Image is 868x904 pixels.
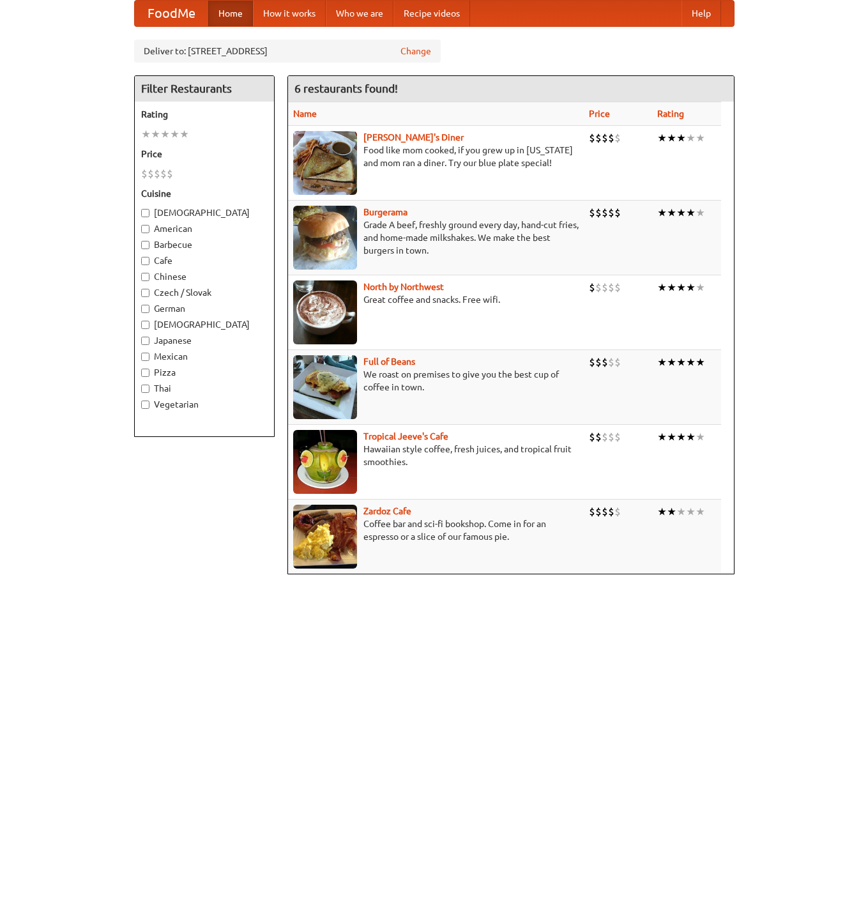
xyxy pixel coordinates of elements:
[589,206,595,220] li: $
[657,131,667,145] li: ★
[363,506,411,516] a: Zardoz Cafe
[686,131,696,145] li: ★
[293,131,357,195] img: sallys.jpg
[160,127,170,141] li: ★
[608,505,614,519] li: $
[167,167,173,181] li: $
[363,356,415,367] a: Full of Beans
[135,76,274,102] h4: Filter Restaurants
[614,131,621,145] li: $
[141,366,268,379] label: Pizza
[141,337,149,345] input: Japanese
[696,206,705,220] li: ★
[141,401,149,409] input: Vegetarian
[667,206,676,220] li: ★
[141,369,149,377] input: Pizza
[141,187,268,200] h5: Cuisine
[151,127,160,141] li: ★
[141,108,268,121] h5: Rating
[595,430,602,444] li: $
[667,280,676,295] li: ★
[696,430,705,444] li: ★
[363,431,448,441] b: Tropical Jeeve's Cafe
[141,385,149,393] input: Thai
[141,241,149,249] input: Barbecue
[400,45,431,57] a: Change
[589,430,595,444] li: $
[676,355,686,369] li: ★
[141,127,151,141] li: ★
[614,206,621,220] li: $
[294,82,398,95] ng-pluralize: 6 restaurants found!
[141,238,268,251] label: Barbecue
[141,209,149,217] input: [DEMOGRAPHIC_DATA]
[363,282,444,292] a: North by Northwest
[253,1,326,26] a: How it works
[393,1,470,26] a: Recipe videos
[614,280,621,295] li: $
[589,355,595,369] li: $
[602,280,608,295] li: $
[293,517,579,543] p: Coffee bar and sci-fi bookshop. Come in for an espresso or a slice of our famous pie.
[141,254,268,267] label: Cafe
[614,430,621,444] li: $
[141,302,268,315] label: German
[141,289,149,297] input: Czech / Slovak
[595,355,602,369] li: $
[141,257,149,265] input: Cafe
[363,132,464,142] b: [PERSON_NAME]'s Diner
[608,280,614,295] li: $
[595,505,602,519] li: $
[148,167,154,181] li: $
[293,430,357,494] img: jeeves.jpg
[141,353,149,361] input: Mexican
[608,131,614,145] li: $
[602,430,608,444] li: $
[667,131,676,145] li: ★
[657,109,684,119] a: Rating
[293,443,579,468] p: Hawaiian style coffee, fresh juices, and tropical fruit smoothies.
[696,355,705,369] li: ★
[608,430,614,444] li: $
[293,206,357,270] img: burgerama.jpg
[141,321,149,329] input: [DEMOGRAPHIC_DATA]
[293,355,357,419] img: beans.jpg
[135,1,208,26] a: FoodMe
[141,225,149,233] input: American
[676,131,686,145] li: ★
[608,206,614,220] li: $
[681,1,721,26] a: Help
[141,148,268,160] h5: Price
[179,127,189,141] li: ★
[602,355,608,369] li: $
[589,131,595,145] li: $
[589,505,595,519] li: $
[686,505,696,519] li: ★
[676,430,686,444] li: ★
[293,293,579,306] p: Great coffee and snacks. Free wifi.
[676,206,686,220] li: ★
[141,382,268,395] label: Thai
[293,505,357,569] img: zardoz.jpg
[696,280,705,295] li: ★
[686,355,696,369] li: ★
[676,505,686,519] li: ★
[141,167,148,181] li: $
[170,127,179,141] li: ★
[141,206,268,219] label: [DEMOGRAPHIC_DATA]
[595,206,602,220] li: $
[363,207,407,217] a: Burgerama
[686,206,696,220] li: ★
[293,109,317,119] a: Name
[134,40,441,63] div: Deliver to: [STREET_ADDRESS]
[595,280,602,295] li: $
[657,430,667,444] li: ★
[326,1,393,26] a: Who we are
[667,430,676,444] li: ★
[657,355,667,369] li: ★
[141,222,268,235] label: American
[141,350,268,363] label: Mexican
[595,131,602,145] li: $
